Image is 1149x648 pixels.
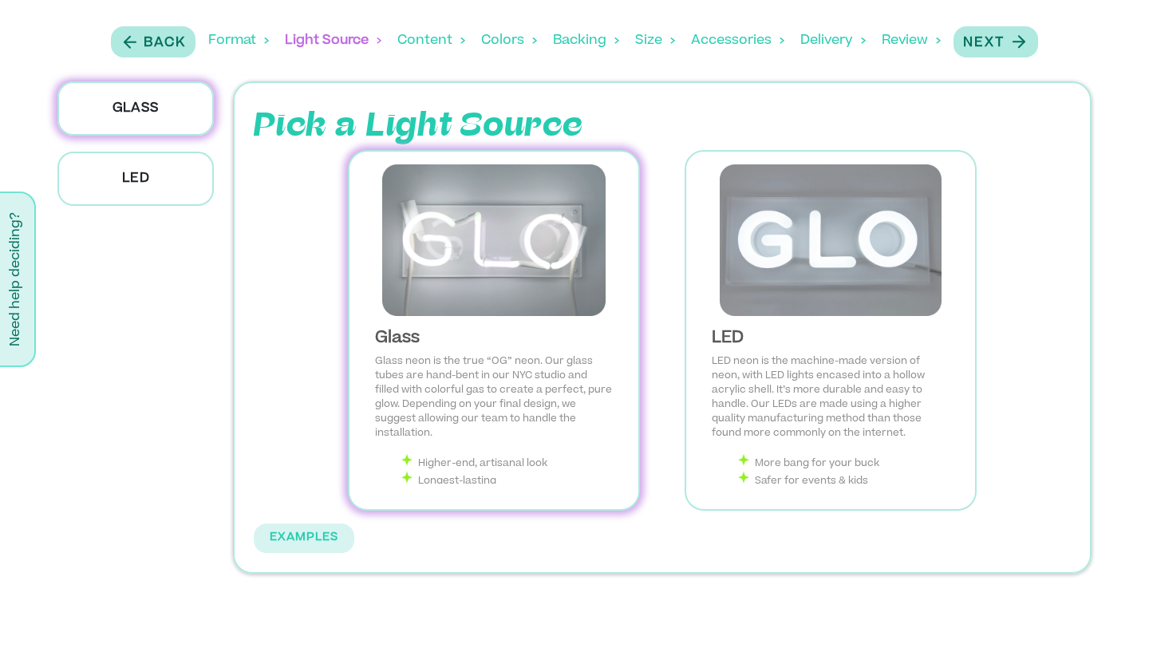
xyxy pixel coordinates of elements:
[712,329,950,348] div: LED
[208,16,269,65] div: Format
[882,16,941,65] div: Review
[254,524,354,553] button: EXAMPLES
[375,354,613,441] p: Glass neon is the true “OG” neon. Our glass tubes are hand-bent in our NYC studio and filled with...
[737,453,950,471] li: More bang for your buck
[375,329,613,348] div: Glass
[1069,571,1149,648] iframe: Chat Widget
[553,16,619,65] div: Backing
[57,81,214,136] p: Glass
[691,16,784,65] div: Accessories
[401,471,613,488] li: Longest-lasting
[737,471,950,488] li: Safer for events & kids
[635,16,675,65] div: Size
[362,164,626,316] img: Glass
[963,34,1005,53] p: Next
[800,16,866,65] div: Delivery
[254,102,653,150] p: Pick a Light Source
[57,152,214,206] p: LED
[144,34,186,53] p: Back
[712,354,950,441] p: LED neon is the machine-made version of neon, with LED lights encased into a hollow acrylic shell...
[397,16,465,65] div: Content
[111,26,195,57] button: Back
[285,16,381,65] div: Light Source
[481,16,537,65] div: Colors
[401,453,613,471] li: Higher-end, artisanal look
[954,26,1038,57] button: Next
[699,164,962,316] img: LED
